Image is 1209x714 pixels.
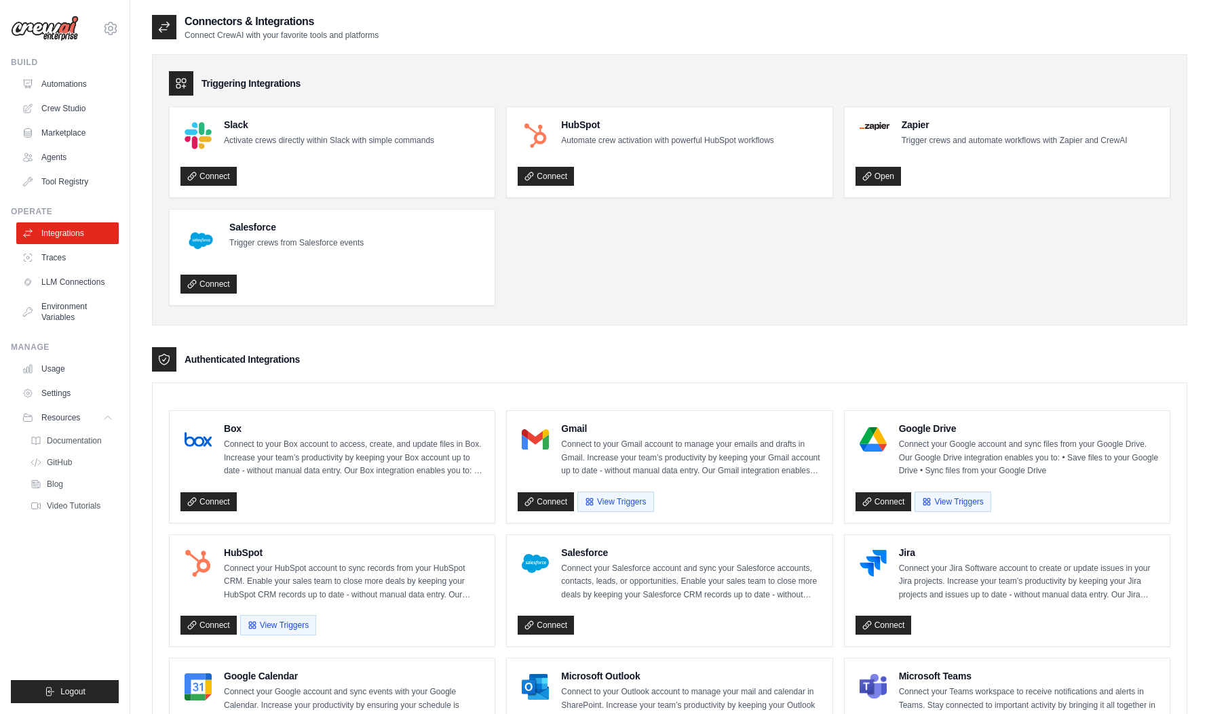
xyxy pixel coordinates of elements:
img: Microsoft Teams Logo [860,673,887,700]
h4: Google Calendar [224,669,484,683]
a: Connect [518,616,574,635]
img: Google Drive Logo [860,426,887,453]
h4: Google Drive [899,422,1159,435]
a: Integrations [16,222,119,244]
span: Resources [41,412,80,423]
a: Usage [16,358,119,380]
p: Connect your Salesforce account and sync your Salesforce accounts, contacts, leads, or opportunit... [561,562,821,602]
p: Automate crew activation with powerful HubSpot workflows [561,134,773,148]
h4: Slack [224,118,434,132]
span: GitHub [47,457,72,468]
a: Crew Studio [16,98,119,119]
a: Automations [16,73,119,95]
p: Trigger crews from Salesforce events [229,237,364,250]
a: Connect [856,492,912,511]
h4: Salesforce [561,546,821,559]
p: Connect your HubSpot account to sync records from your HubSpot CRM. Enable your sales team to clo... [224,562,484,602]
img: Microsoft Outlook Logo [522,673,549,700]
a: Connect [180,275,237,294]
a: Documentation [24,431,119,450]
button: View Triggers [577,492,653,512]
h4: Microsoft Teams [899,669,1159,683]
div: Operate [11,206,119,217]
img: Google Calendar Logo [185,673,212,700]
a: Open [856,167,901,186]
h4: Gmail [561,422,821,435]
div: Build [11,57,119,68]
img: HubSpot Logo [522,122,549,149]
span: Video Tutorials [47,500,100,511]
h3: Authenticated Integrations [185,353,300,366]
a: Connect [518,492,574,511]
h3: Triggering Integrations [201,77,301,90]
h4: HubSpot [561,118,773,132]
span: Blog [47,479,63,490]
h4: Jira [899,546,1159,559]
a: Video Tutorials [24,496,119,515]
a: Connect [180,616,237,635]
a: Connect [180,167,237,186]
a: Marketplace [16,122,119,144]
h4: Microsoft Outlook [561,669,821,683]
h4: Box [224,422,484,435]
span: Documentation [47,435,102,446]
p: Connect CrewAI with your favorite tools and platforms [185,30,379,41]
img: Jira Logo [860,550,887,577]
div: Manage [11,342,119,353]
img: Zapier Logo [860,122,889,130]
a: Blog [24,475,119,494]
a: Connect [518,167,574,186]
a: Connect [180,492,237,511]
img: Box Logo [185,426,212,453]
img: Slack Logo [185,122,212,149]
a: Traces [16,247,119,269]
p: Connect to your Gmail account to manage your emails and drafts in Gmail. Increase your team’s pro... [561,438,821,478]
p: Activate crews directly within Slack with simple commands [224,134,434,148]
p: Connect to your Box account to access, create, and update files in Box. Increase your team’s prod... [224,438,484,478]
img: Gmail Logo [522,426,549,453]
h4: Zapier [902,118,1128,132]
img: HubSpot Logo [185,550,212,577]
h2: Connectors & Integrations [185,14,379,30]
p: Trigger crews and automate workflows with Zapier and CrewAI [902,134,1128,148]
button: Logout [11,680,119,703]
button: Resources [16,407,119,429]
a: Environment Variables [16,296,119,328]
p: Connect your Jira Software account to create or update issues in your Jira projects. Increase you... [899,562,1159,602]
img: Salesforce Logo [185,224,217,257]
a: Tool Registry [16,171,119,193]
a: LLM Connections [16,271,119,293]
p: Connect your Google account and sync files from your Google Drive. Our Google Drive integration e... [899,438,1159,478]
button: View Triggers [240,615,316,635]
h4: HubSpot [224,546,484,559]
img: Salesforce Logo [522,550,549,577]
a: GitHub [24,453,119,472]
button: View Triggers [915,492,991,512]
a: Agents [16,146,119,168]
a: Connect [856,616,912,635]
img: Logo [11,16,79,41]
a: Settings [16,382,119,404]
span: Logout [60,686,85,697]
h4: Salesforce [229,220,364,234]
